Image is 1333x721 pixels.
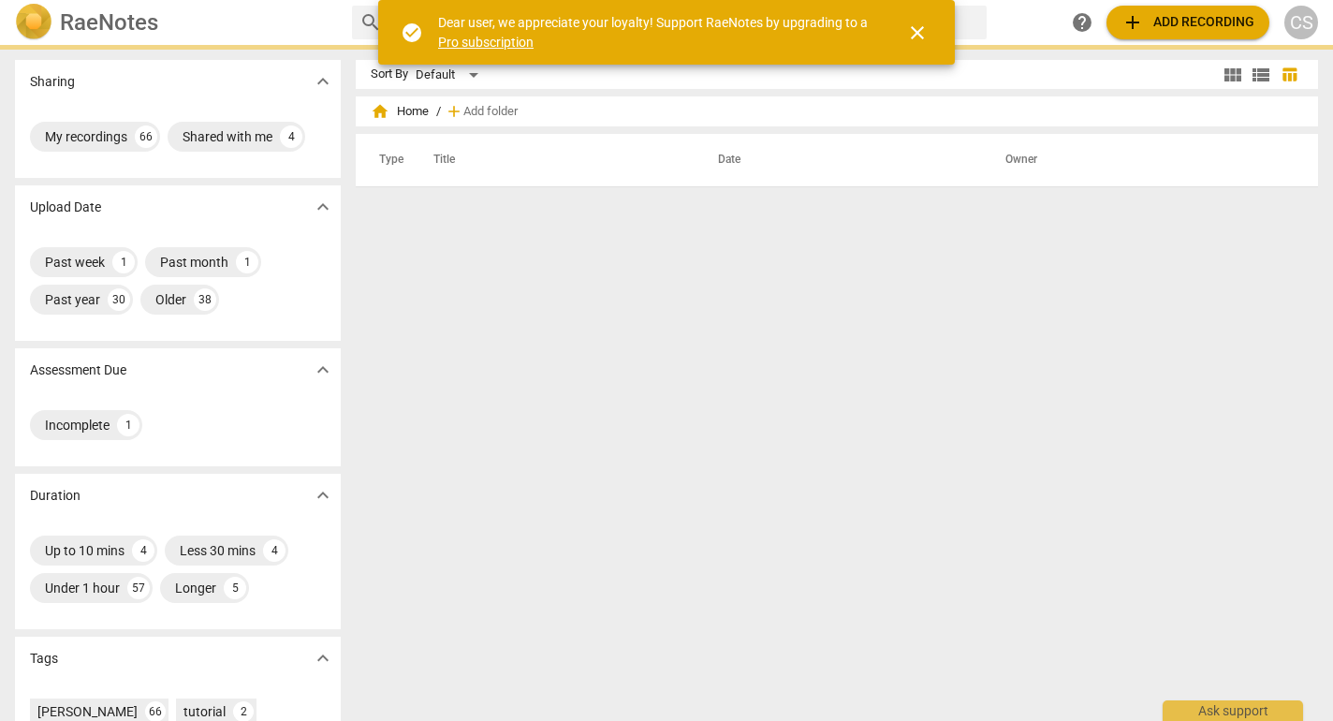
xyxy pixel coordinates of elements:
[112,251,135,273] div: 1
[411,134,696,186] th: Title
[160,253,228,272] div: Past month
[445,102,463,121] span: add
[263,539,286,562] div: 4
[45,541,125,560] div: Up to 10 mins
[1247,61,1275,89] button: List view
[312,359,334,381] span: expand_more
[30,198,101,217] p: Upload Date
[132,539,154,562] div: 4
[371,102,389,121] span: home
[1163,700,1303,721] div: Ask support
[416,60,485,90] div: Default
[155,290,186,309] div: Older
[1121,11,1144,34] span: add
[108,288,130,311] div: 30
[312,70,334,93] span: expand_more
[1275,61,1303,89] button: Table view
[30,649,58,669] p: Tags
[45,416,110,434] div: Incomplete
[30,360,126,380] p: Assessment Due
[183,702,226,721] div: tutorial
[117,414,139,436] div: 1
[309,67,337,96] button: Show more
[180,541,256,560] div: Less 30 mins
[1222,64,1244,86] span: view_module
[135,125,157,148] div: 66
[30,486,81,506] p: Duration
[60,9,158,36] h2: RaeNotes
[696,134,983,186] th: Date
[1071,11,1093,34] span: help
[45,579,120,597] div: Under 1 hour
[312,484,334,507] span: expand_more
[309,481,337,509] button: Show more
[1284,6,1318,39] button: CS
[175,579,216,597] div: Longer
[371,67,408,81] div: Sort By
[15,4,52,41] img: Logo
[906,22,929,44] span: close
[194,288,216,311] div: 38
[1219,61,1247,89] button: Tile view
[1281,66,1298,83] span: table_chart
[37,702,138,721] div: [PERSON_NAME]
[15,4,337,41] a: LogoRaeNotes
[401,22,423,44] span: check_circle
[438,35,534,50] a: Pro subscription
[309,193,337,221] button: Show more
[127,577,150,599] div: 57
[280,125,302,148] div: 4
[1121,11,1254,34] span: Add recording
[45,290,100,309] div: Past year
[312,647,334,669] span: expand_more
[309,644,337,672] button: Show more
[1065,6,1099,39] a: Help
[463,105,518,119] span: Add folder
[183,127,272,146] div: Shared with me
[895,10,940,55] button: Close
[309,356,337,384] button: Show more
[224,577,246,599] div: 5
[359,11,382,34] span: search
[371,102,429,121] span: Home
[30,72,75,92] p: Sharing
[1106,6,1269,39] button: Upload
[1250,64,1272,86] span: view_list
[45,253,105,272] div: Past week
[236,251,258,273] div: 1
[438,13,872,51] div: Dear user, we appreciate your loyalty! Support RaeNotes by upgrading to a
[45,127,127,146] div: My recordings
[983,134,1298,186] th: Owner
[436,105,441,119] span: /
[312,196,334,218] span: expand_more
[364,134,411,186] th: Type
